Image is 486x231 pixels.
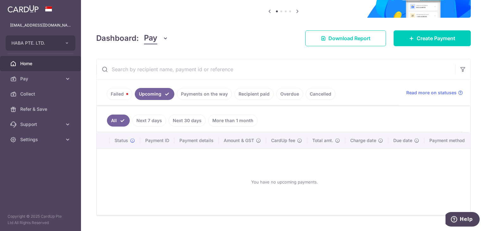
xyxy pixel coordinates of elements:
button: Pay [144,32,168,44]
button: HABA PTE. LTD. [6,35,75,51]
span: HABA PTE. LTD. [11,40,58,46]
th: Payment ID [140,132,174,149]
span: Refer & Save [20,106,62,112]
a: More than 1 month [208,115,258,127]
span: Amount & GST [224,137,254,144]
a: Upcoming [135,88,174,100]
input: Search by recipient name, payment id or reference [97,59,455,79]
th: Payment details [174,132,219,149]
a: Next 30 days [169,115,206,127]
a: Overdue [276,88,303,100]
h4: Dashboard: [96,33,139,44]
span: Settings [20,136,62,143]
a: Create Payment [394,30,471,46]
a: Cancelled [306,88,335,100]
span: Status [115,137,128,144]
span: Charge date [350,137,376,144]
a: Download Report [305,30,386,46]
span: Total amt. [312,137,333,144]
th: Payment method [424,132,472,149]
span: Download Report [328,34,371,42]
img: CardUp [8,5,39,13]
span: Due date [393,137,412,144]
span: Home [20,60,62,67]
a: Read more on statuses [406,90,463,96]
a: Failed [107,88,132,100]
span: Pay [20,76,62,82]
a: All [107,115,130,127]
a: Payments on the way [177,88,232,100]
span: Pay [144,32,157,44]
span: Collect [20,91,62,97]
span: CardUp fee [271,137,295,144]
span: Read more on statuses [406,90,457,96]
a: Recipient paid [234,88,274,100]
span: Support [20,121,62,128]
span: Create Payment [417,34,455,42]
div: You have no upcoming payments. [104,154,465,210]
a: Next 7 days [132,115,166,127]
iframe: Opens a widget where you can find more information [445,212,480,228]
p: [EMAIL_ADDRESS][DOMAIN_NAME] [10,22,71,28]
